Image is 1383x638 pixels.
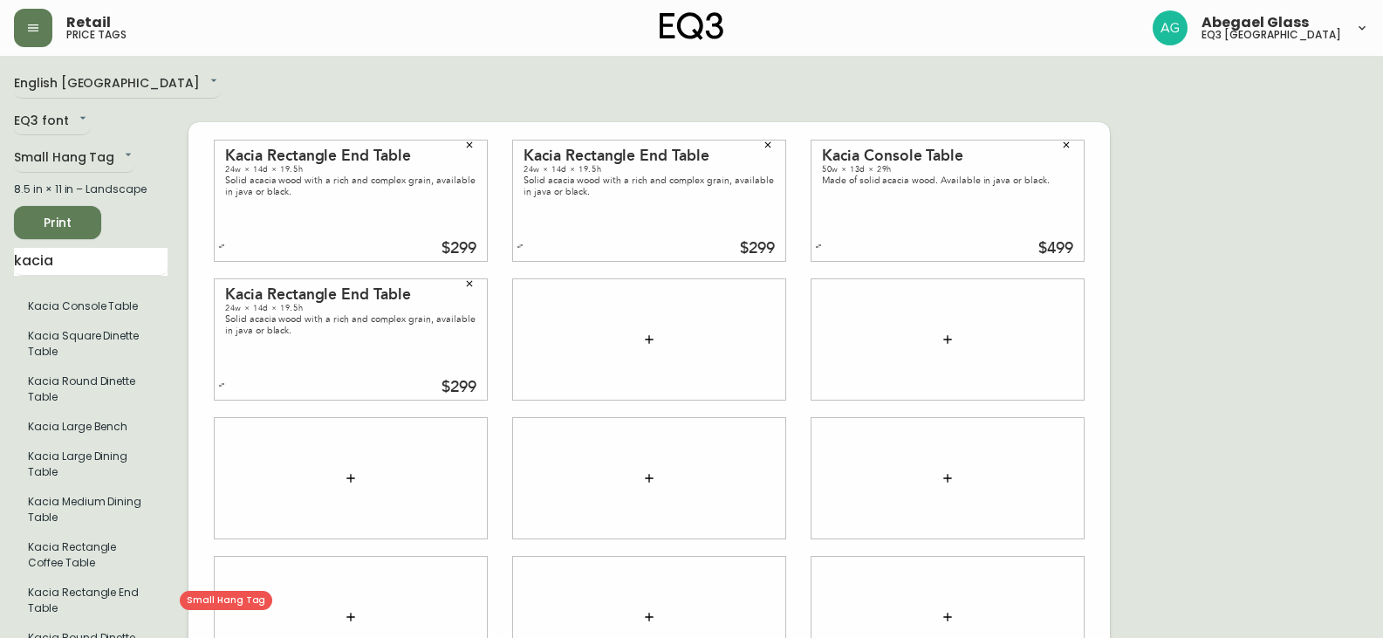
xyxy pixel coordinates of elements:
[442,241,476,257] div: $299
[14,412,168,442] li: Small Hang Tag
[14,578,168,623] li: Kacia Rectangle End Table
[37,52,288,75] div: Solid acacia wood with a rich and complex grain, available in java or black.
[14,144,135,173] div: Small Hang Tag
[740,241,775,257] div: $299
[225,287,476,303] div: Kacia Rectangle End Table
[1153,10,1188,45] img: ffcb3a98c62deb47deacec1bf39f4e65
[225,148,476,164] div: Kacia Rectangle End Table
[524,175,775,197] div: Solid acacia wood with a rich and complex grain, available in java or black.
[14,107,90,136] div: EQ3 font
[14,442,168,487] li: Small Hang Tag
[660,12,724,40] img: logo
[225,313,476,336] div: Solid acacia wood with a rich and complex grain, available in java or black.
[66,16,111,30] span: Retail
[225,175,476,197] div: Solid acacia wood with a rich and complex grain, available in java or black.
[1202,16,1309,30] span: Abegael Glass
[14,292,168,321] li: Small Hang Tag
[524,148,775,164] div: Kacia Rectangle End Table
[225,303,476,313] div: 24w × 14d × 19.5h
[14,182,168,197] div: 8.5 in × 11 in – Landscape
[822,148,1073,164] div: Kacia Console Table
[822,164,1073,175] div: 50w × 13d × 29h
[66,30,127,40] h5: price tags
[14,321,168,367] li: Small Hang Tag
[14,532,168,578] li: Small Hang Tag
[14,248,168,276] input: Search
[253,119,288,134] div: $299
[28,212,87,234] span: Print
[37,42,288,52] div: 24w × 14d × 19.5h
[37,26,288,42] div: Kacia Rectangle End Table
[524,164,775,175] div: 24w × 14d × 19.5h
[14,70,221,99] div: English [GEOGRAPHIC_DATA]
[1202,30,1341,40] h5: eq3 [GEOGRAPHIC_DATA]
[14,367,168,412] li: Small Hang Tag
[14,206,101,239] button: Print
[225,164,476,175] div: 24w × 14d × 19.5h
[442,380,476,395] div: $299
[14,487,168,532] li: Small Hang Tag
[1038,241,1073,257] div: $499
[822,175,1073,186] div: Made of solid acacia wood. Available in java or black.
